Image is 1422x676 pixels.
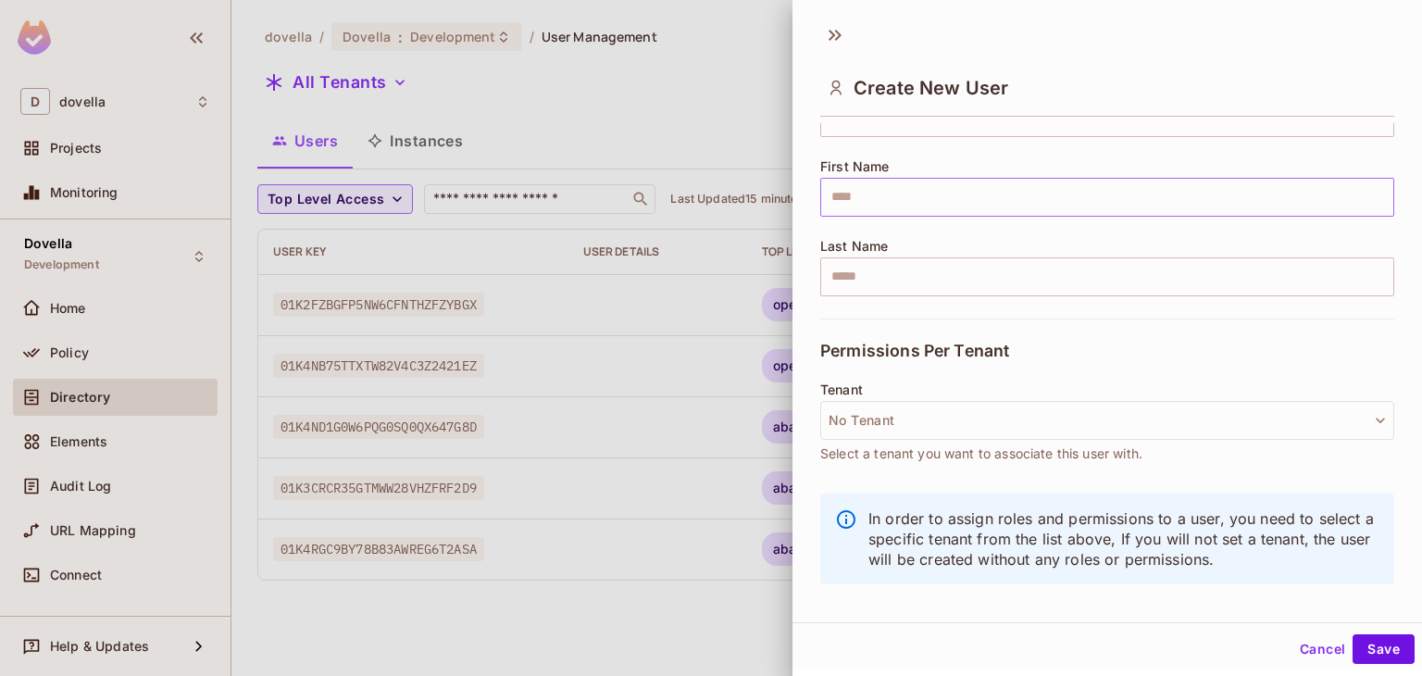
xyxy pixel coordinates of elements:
button: Save [1353,634,1415,664]
p: In order to assign roles and permissions to a user, you need to select a specific tenant from the... [868,508,1379,570]
span: Permissions Per Tenant [820,342,1009,360]
span: Tenant [820,382,863,397]
button: No Tenant [820,401,1394,440]
span: Create New User [854,77,1008,99]
span: First Name [820,159,890,174]
span: Select a tenant you want to associate this user with. [820,444,1142,464]
span: Last Name [820,239,888,254]
button: Cancel [1292,634,1353,664]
